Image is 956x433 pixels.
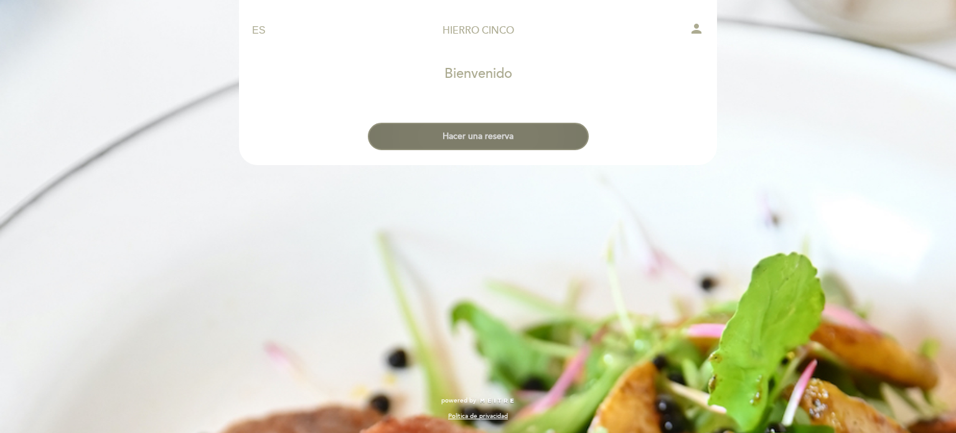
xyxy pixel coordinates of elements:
span: powered by [441,396,476,405]
a: Política de privacidad [448,412,508,421]
a: powered by [441,396,515,405]
button: person [689,21,704,40]
a: Hierro Cinco [400,24,556,38]
img: MEITRE [479,398,515,404]
h1: Bienvenido [444,67,512,82]
button: Hacer una reserva [368,123,589,150]
i: person [689,21,704,36]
